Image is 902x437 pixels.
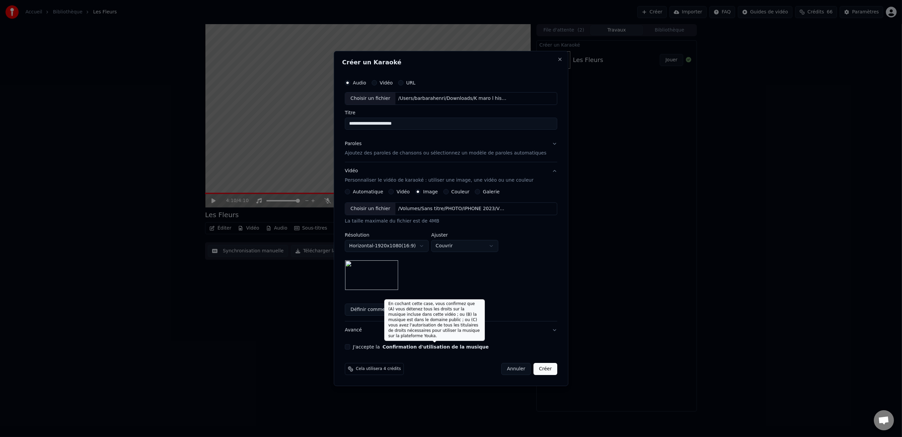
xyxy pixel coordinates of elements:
[345,92,395,105] div: Choisir un fichier
[345,135,557,162] button: ParolesAjoutez des paroles de chansons ou sélectionnez un modèle de paroles automatiques
[353,345,489,349] label: J'accepte la
[345,218,557,225] div: La taille maximale du fichier est de 4MB
[345,304,413,316] button: Définir comme Prédéfini
[345,233,429,237] label: Résolution
[345,168,533,184] div: Vidéo
[397,189,410,194] label: Vidéo
[534,363,557,375] button: Créer
[384,299,485,341] div: En cochant cette case, vous confirmez que (A) vous détenez tous les droits sur la musique incluse...
[353,189,383,194] label: Automatique
[342,59,560,65] h2: Créer un Karaoké
[345,162,557,189] button: VidéoPersonnaliser le vidéo de karaoké : utiliser une image, une vidéo ou une couleur
[345,189,557,321] div: VidéoPersonnaliser le vidéo de karaoké : utiliser une image, une vidéo ou une couleur
[431,233,498,237] label: Ajuster
[380,80,393,85] label: Vidéo
[396,95,510,102] div: /Users/barbarahenri/Downloads/K maro l histoire de luve-2.mp3
[451,189,469,194] label: Couleur
[483,189,500,194] label: Galerie
[345,150,546,157] p: Ajoutez des paroles de chansons ou sélectionnez un modèle de paroles automatiques
[345,140,362,147] div: Paroles
[345,177,533,184] p: Personnaliser le vidéo de karaoké : utiliser une image, une vidéo ou une couleur
[383,345,489,349] button: J'accepte la
[501,363,531,375] button: Annuler
[396,205,510,212] div: /Volumes/Sans titre/PHOTO/IPHONE 2023/VRAC/IMG_7504.JPG
[423,189,438,194] label: Image
[356,366,401,372] span: Cela utilisera 4 crédits
[345,321,557,339] button: Avancé
[353,80,366,85] label: Audio
[345,203,395,215] div: Choisir un fichier
[345,110,557,115] label: Titre
[406,80,415,85] label: URL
